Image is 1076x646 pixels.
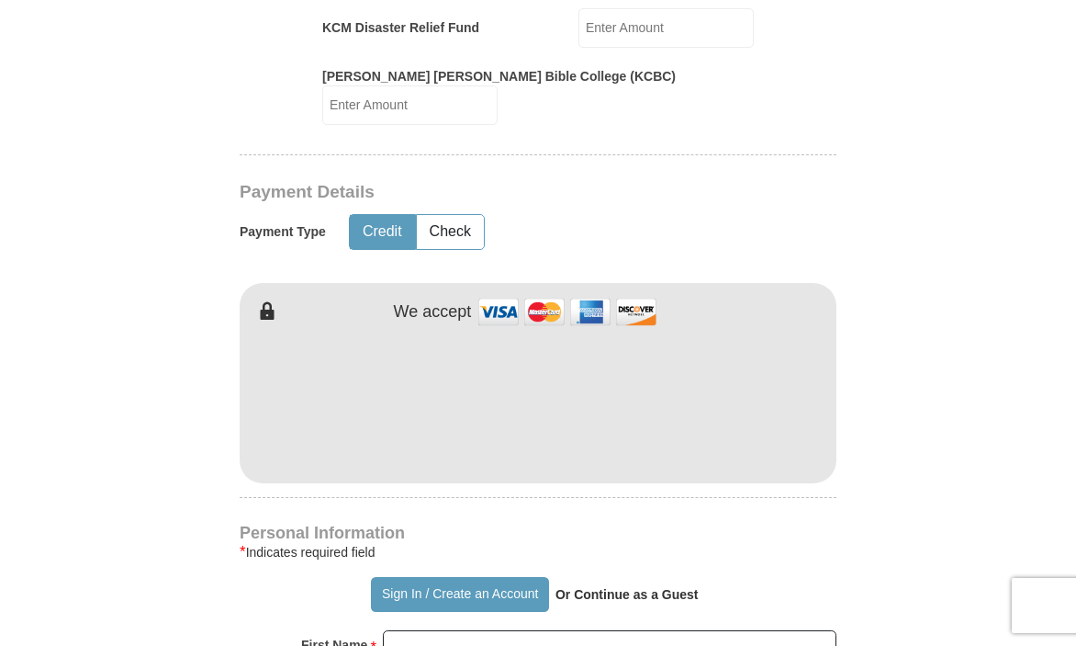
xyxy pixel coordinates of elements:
input: Enter Amount [578,8,754,48]
h4: We accept [394,302,472,323]
button: Credit [350,215,415,249]
div: Indicates required field [240,541,836,563]
h5: Payment Type [240,224,326,240]
button: Sign In / Create an Account [371,577,548,612]
label: KCM Disaster Relief Fund [322,18,479,37]
h4: Personal Information [240,526,836,540]
strong: Or Continue as a Guest [555,587,699,602]
label: [PERSON_NAME] [PERSON_NAME] Bible College (KCBC) [322,67,676,85]
input: Enter Amount [322,85,498,125]
button: Check [417,215,484,249]
h3: Payment Details [240,182,708,203]
img: credit cards accepted [476,292,659,332]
